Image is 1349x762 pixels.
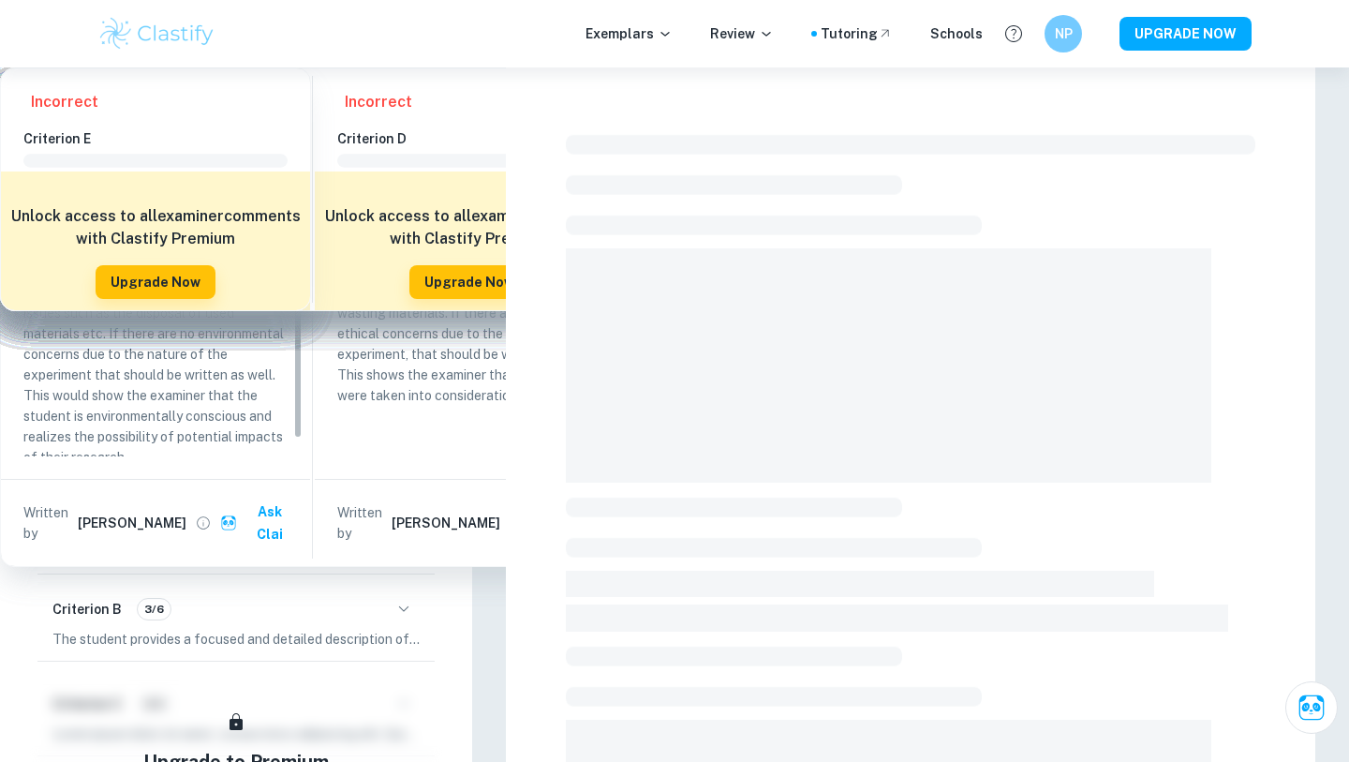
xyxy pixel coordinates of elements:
p: Exemplars [586,23,673,44]
button: Help and Feedback [998,18,1030,50]
button: Upgrade Now [409,265,529,299]
h6: Criterion D [337,128,616,149]
h6: Incorrect [345,91,412,113]
button: View full profile [190,510,216,536]
button: Ask Clai [1285,681,1338,734]
h6: [PERSON_NAME] [78,513,186,533]
button: NP [1045,15,1082,52]
h6: Unlock access to all examiner comments with Clastify Premium [10,205,301,250]
p: There are no ethical issues stated in this section. An example would be e.g. not wasting material... [337,261,601,406]
button: Ask Clai [216,495,303,551]
img: clai.svg [220,515,238,532]
button: UPGRADE NOW [1119,17,1252,51]
p: Written by [337,502,388,544]
a: Tutoring [821,23,893,44]
p: Written by [23,502,74,544]
p: Review [710,23,774,44]
h6: Criterion E [23,128,303,149]
h6: [PERSON_NAME] [392,513,500,533]
p: The student provides a focused and detailed description of the main topic, but should state the a... [52,629,420,650]
h6: Unlock access to all examiner comments with Clastify Premium [324,205,615,250]
h6: Incorrect [31,91,98,113]
button: Upgrade Now [96,265,215,299]
p: There are no environmental issues stated in this section. The student should reflect on issues su... [23,261,288,468]
h6: Criterion B [52,599,122,620]
h6: NP [1053,23,1075,44]
img: Clastify logo [97,15,216,52]
span: 3/6 [138,601,170,618]
button: View full profile [504,510,530,536]
a: Schools [930,23,983,44]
